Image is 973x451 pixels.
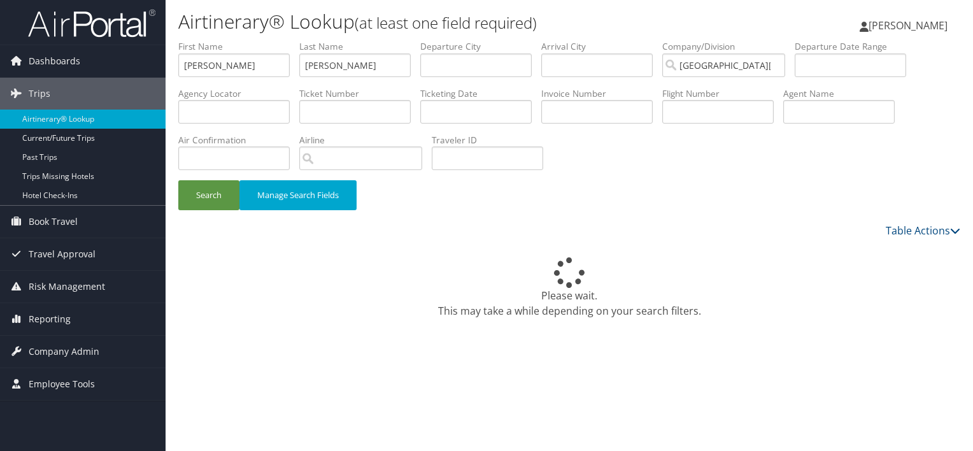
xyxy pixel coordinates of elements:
[29,78,50,110] span: Trips
[662,87,783,100] label: Flight Number
[29,206,78,238] span: Book Travel
[28,8,155,38] img: airportal-logo.png
[432,134,553,147] label: Traveler ID
[29,368,95,400] span: Employee Tools
[355,12,537,33] small: (at least one field required)
[178,87,299,100] label: Agency Locator
[239,180,357,210] button: Manage Search Fields
[178,8,700,35] h1: Airtinerary® Lookup
[886,224,960,238] a: Table Actions
[29,303,71,335] span: Reporting
[783,87,904,100] label: Agent Name
[299,87,420,100] label: Ticket Number
[299,40,420,53] label: Last Name
[795,40,916,53] label: Departure Date Range
[860,6,960,45] a: [PERSON_NAME]
[420,87,541,100] label: Ticketing Date
[299,134,432,147] label: Airline
[29,45,80,77] span: Dashboards
[420,40,541,53] label: Departure City
[869,18,948,32] span: [PERSON_NAME]
[178,134,299,147] label: Air Confirmation
[29,271,105,303] span: Risk Management
[178,40,299,53] label: First Name
[29,336,99,368] span: Company Admin
[178,180,239,210] button: Search
[662,40,795,53] label: Company/Division
[541,87,662,100] label: Invoice Number
[29,238,96,270] span: Travel Approval
[541,40,662,53] label: Arrival City
[178,257,960,319] div: Please wait. This may take a while depending on your search filters.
